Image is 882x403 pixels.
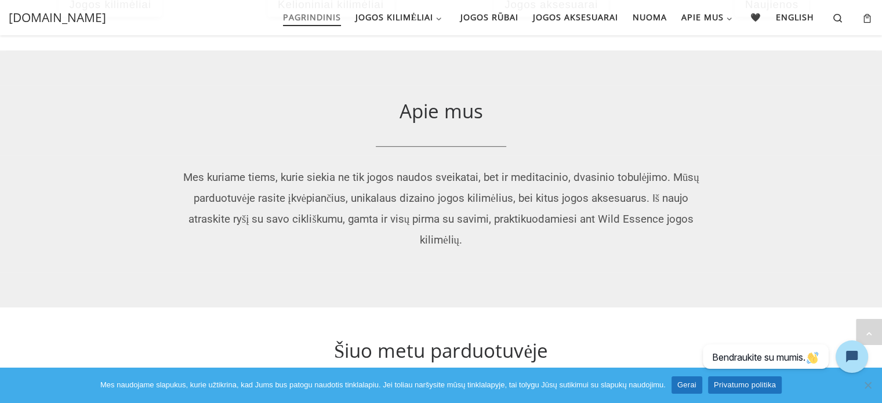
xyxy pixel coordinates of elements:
[460,5,518,27] span: Jogos rūbai
[772,5,818,30] a: English
[355,5,434,27] span: Jogos kilimėliai
[283,5,341,27] span: Pagrindinis
[279,5,344,30] a: Pagrindinis
[125,336,757,365] h2: Šiuo metu parduotuvėje
[750,5,761,27] span: 🖤
[533,5,618,27] span: Jogos aksesuarai
[862,379,873,391] span: Ne
[747,5,765,30] a: 🖤
[6,97,876,126] h2: Apie mus
[633,5,667,27] span: Nuoma
[708,376,782,394] a: Privatumo politika
[672,376,702,394] a: Gerai
[9,9,106,27] a: [DOMAIN_NAME]
[183,171,699,246] span: Mes kuriame tiems, kurie siekia ne tik jogos naudos sveikatai, bet ir meditacinio, dvasinio tobul...
[629,5,670,30] a: Nuoma
[681,5,724,27] span: Apie mus
[529,5,622,30] a: Jogos aksesuarai
[776,5,814,27] span: English
[100,379,666,391] span: Mes naudojame slapukus, kurie užtikrina, kad Jums bus patogu naudotis tinklalapiu. Jei toliau nar...
[456,5,522,30] a: Jogos rūbai
[351,5,449,30] a: Jogos kilimėliai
